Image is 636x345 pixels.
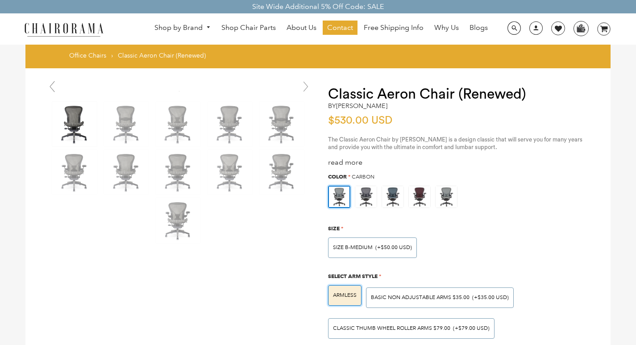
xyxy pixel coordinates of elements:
span: SIZE B-MEDIUM [333,244,373,251]
a: Office Chairs [69,51,106,59]
a: [PERSON_NAME] [336,102,387,110]
span: The Classic Aeron Chair by [PERSON_NAME] is a design classic that will serve you for many years a... [328,137,582,150]
img: https://apo-admin.mageworx.com/front/img/chairorama.myshopify.com/f0a8248bab2644c909809aada6fe08d... [409,186,430,208]
span: › [111,51,113,59]
span: (+$35.00 USD) [472,295,509,300]
img: Classic Aeron Chair (Renewed) - chairorama [104,102,149,146]
img: Classic Aeron Chair (Renewed) - chairorama [52,102,97,146]
img: Classic Aeron Chair (Renewed) - chairorama [259,150,304,195]
a: Free Shipping Info [359,21,428,35]
h2: by [328,102,387,110]
img: Classic Aeron Chair (Renewed) - chairorama [259,102,304,146]
a: About Us [282,21,321,35]
span: About Us [287,23,316,33]
span: Select Arm Style [328,273,378,279]
a: Shop Chair Parts [217,21,280,35]
span: BASIC NON ADJUSTABLE ARMS $35.00 [371,294,470,301]
span: Shop Chair Parts [221,23,276,33]
span: $530.00 USD [328,115,392,126]
img: https://apo-admin.mageworx.com/front/img/chairorama.myshopify.com/f520d7dfa44d3d2e85a5fe9a0a95ca9... [355,186,377,208]
h1: Classic Aeron Chair (Renewed) [328,86,593,102]
span: Classic Aeron Chair (Renewed) [118,51,206,59]
span: Size [328,225,340,232]
span: Color [328,173,347,180]
span: Free Shipping Info [364,23,424,33]
img: Classic Aeron Chair (Renewed) - chairorama [156,198,200,243]
img: WhatsApp_Image_2024-07-12_at_16.23.01.webp [574,21,588,35]
span: Carbon [352,174,374,180]
span: Contact [327,23,353,33]
img: Classic Aeron Chair (Renewed) - chairorama [156,102,200,146]
img: Classic Aeron Chair (Renewed) - chairorama [156,150,200,195]
a: Shop by Brand [150,21,215,35]
img: https://apo-admin.mageworx.com/front/img/chairorama.myshopify.com/934f279385142bb1386b89575167202... [382,186,403,208]
div: read more [328,158,593,167]
span: Blogs [470,23,488,33]
img: https://apo-admin.mageworx.com/front/img/chairorama.myshopify.com/ae6848c9e4cbaa293e2d516f385ec6e... [436,186,457,208]
img: chairorama [19,21,108,37]
nav: breadcrumbs [69,51,209,64]
img: Classic Aeron Chair (Renewed) - chairorama [208,150,252,195]
span: (+$79.00 USD) [453,326,490,331]
a: Blogs [465,21,492,35]
img: https://apo-admin.mageworx.com/front/img/chairorama.myshopify.com/ae6848c9e4cbaa293e2d516f385ec6e... [329,187,349,207]
img: Classic Aeron Chair (Renewed) - chairorama [52,150,97,195]
img: Classic Aeron Chair (Renewed) - chairorama [104,150,149,195]
span: Why Us [434,23,459,33]
span: Classic Thumb Wheel Roller Arms $79.00 [333,325,450,332]
span: ARMLESS [333,292,357,299]
a: Contact [323,21,357,35]
span: (+$50.00 USD) [375,245,412,250]
img: Classic Aeron Chair (Renewed) - chairorama [208,102,252,146]
a: Why Us [430,21,463,35]
nav: DesktopNavigation [146,21,496,37]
